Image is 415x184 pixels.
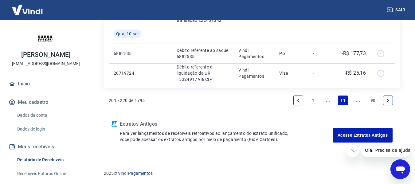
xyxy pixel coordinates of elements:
a: Acesse Extratos Antigos [333,128,393,143]
a: Previous page [293,96,303,105]
p: 201 - 220 de 1795 [109,97,145,104]
p: [PERSON_NAME] [21,52,70,58]
a: Relatório de Recebíveis [15,154,84,166]
a: Início [7,77,84,91]
p: - [313,70,331,76]
p: Vindi Pagamentos [238,67,269,79]
p: Vindi Pagamentos [238,47,269,60]
p: Visa [279,70,303,76]
iframe: Fechar mensagem [346,145,359,157]
p: 6882535 [114,50,142,57]
a: Dados de login [15,123,84,135]
a: Jump forward [353,96,363,105]
a: Vindi Pagamentos [118,171,153,176]
p: - [313,50,331,57]
button: Sair [386,4,408,16]
a: Dados da conta [15,109,84,122]
span: Olá! Precisa de ajuda? [4,4,52,9]
p: Para ver lançamentos de recebíveis retroativos ao lançamento do extrato unificado, você pode aces... [120,130,333,143]
ul: Pagination [291,93,395,108]
img: ícone [112,121,117,127]
p: Débito referente à liquidação da UR 15324917 via CIP [177,64,229,82]
p: 2025 © [104,170,400,177]
button: Meu cadastro [7,96,84,109]
p: 20719724 [114,70,142,76]
span: Qua, 10 set [116,31,139,37]
a: Page 11 is your current page [338,96,348,105]
iframe: Botão para abrir a janela de mensagens [390,159,410,179]
img: Vindi [7,0,47,19]
iframe: Mensagem da empresa [361,143,410,157]
p: Pix [279,50,303,57]
p: Extratos Antigos [120,120,333,128]
a: Next page [383,96,393,105]
p: -R$ 177,73 [342,50,366,57]
a: Jump backward [323,96,333,105]
a: Page 90 [368,96,378,105]
button: Meus recebíveis [7,140,84,154]
p: -R$ 25,16 [345,69,366,77]
a: Page 1 [308,96,318,105]
p: [EMAIL_ADDRESS][DOMAIN_NAME] [12,61,80,67]
a: Recebíveis Futuros Online [15,167,84,180]
p: Débito referente ao saque 6882535 [177,47,229,60]
img: 406d6441-a054-41d8-bc06-54c8b6708f99.jpeg [34,25,58,49]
